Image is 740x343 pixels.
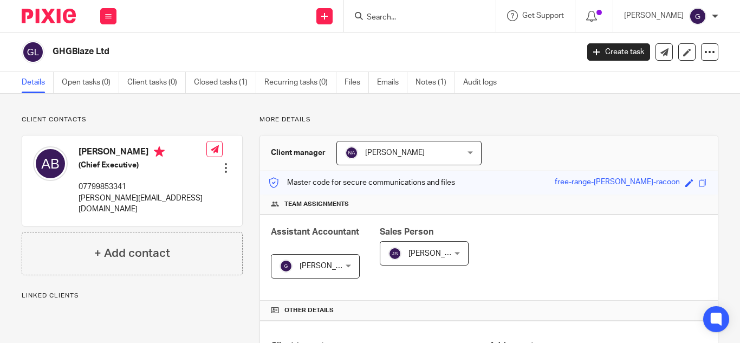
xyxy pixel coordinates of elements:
[268,177,455,188] p: Master code for secure communications and files
[53,46,468,57] h2: GHGBlaze Ltd
[555,177,680,189] div: free-range-[PERSON_NAME]-racoon
[345,72,369,93] a: Files
[388,247,401,260] img: svg%3E
[408,250,468,257] span: [PERSON_NAME]
[624,10,684,21] p: [PERSON_NAME]
[366,13,463,23] input: Search
[194,72,256,93] a: Closed tasks (1)
[587,43,650,61] a: Create task
[22,292,243,300] p: Linked clients
[271,228,359,236] span: Assistant Accountant
[345,146,358,159] img: svg%3E
[377,72,407,93] a: Emails
[79,193,206,215] p: [PERSON_NAME][EMAIL_ADDRESS][DOMAIN_NAME]
[22,115,243,124] p: Client contacts
[79,146,206,160] h4: [PERSON_NAME]
[22,41,44,63] img: svg%3E
[33,146,68,181] img: svg%3E
[259,115,718,124] p: More details
[280,260,293,273] img: svg%3E
[127,72,186,93] a: Client tasks (0)
[62,72,119,93] a: Open tasks (0)
[284,200,349,209] span: Team assignments
[300,262,359,270] span: [PERSON_NAME]
[284,306,334,315] span: Other details
[522,12,564,20] span: Get Support
[365,149,425,157] span: [PERSON_NAME]
[94,245,170,262] h4: + Add contact
[463,72,505,93] a: Audit logs
[689,8,706,25] img: svg%3E
[264,72,336,93] a: Recurring tasks (0)
[79,160,206,171] h5: (Chief Executive)
[380,228,433,236] span: Sales Person
[416,72,455,93] a: Notes (1)
[22,72,54,93] a: Details
[154,146,165,157] i: Primary
[22,9,76,23] img: Pixie
[79,182,206,192] p: 07799853341
[271,147,326,158] h3: Client manager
